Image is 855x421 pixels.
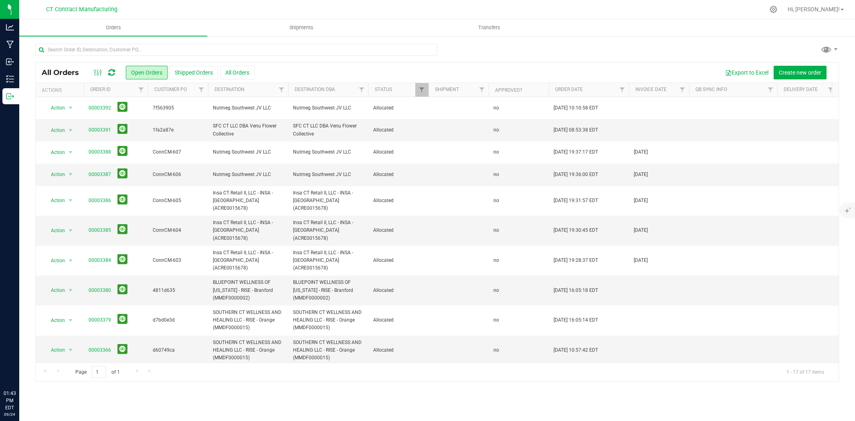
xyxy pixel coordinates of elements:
[44,169,65,180] span: Action
[373,287,424,294] span: Allocated
[475,83,489,97] a: Filter
[4,411,16,417] p: 09/24
[676,83,689,97] a: Filter
[66,195,76,206] span: select
[634,257,648,264] span: [DATE]
[42,68,87,77] span: All Orders
[293,122,364,138] span: SFC CT LLC DBA Venu Flower Collective
[153,197,203,204] span: ConnCM-605
[90,87,111,92] a: Order ID
[220,66,255,79] button: All Orders
[554,287,598,294] span: [DATE] 16:05:18 EDT
[554,227,598,234] span: [DATE] 19:30:45 EDT
[8,357,32,381] iframe: Resource center
[153,104,203,112] span: 7f563905
[6,75,14,83] inline-svg: Inventory
[293,249,364,272] span: Insa CT Retail II, LLC - INSA - [GEOGRAPHIC_DATA] (ACRE0015678)
[66,315,76,326] span: select
[213,339,283,362] span: SOUTHERN CT WELLNESS AND HEALING LLC - RISE - Orange (MMDF0000015)
[554,126,598,134] span: [DATE] 08:53:38 EDT
[126,66,168,79] button: Open Orders
[46,6,117,13] span: CT Contract Manufacturing
[495,87,522,93] a: Approved?
[788,6,840,12] span: Hi, [PERSON_NAME]!
[44,344,65,356] span: Action
[293,104,364,112] span: Nutmeg Southwest JV LLC
[780,366,831,378] span: 1 - 17 of 17 items
[42,87,81,93] div: Actions
[214,87,245,92] a: Destination
[634,197,648,204] span: [DATE]
[6,92,14,100] inline-svg: Outbound
[493,316,499,324] span: no
[373,171,424,178] span: Allocated
[293,148,364,156] span: Nutmeg Southwest JV LLC
[213,171,283,178] span: Nutmeg Southwest JV LLC
[293,279,364,302] span: BLUEPOINT WELLNESS OF [US_STATE] - RISE - Branford (MMDF0000002)
[66,169,76,180] span: select
[66,225,76,236] span: select
[634,148,648,156] span: [DATE]
[493,171,499,178] span: no
[554,171,598,178] span: [DATE] 19:36:00 EDT
[295,87,335,92] a: Destination DBA
[355,83,368,97] a: Filter
[89,104,111,112] a: 00003392
[293,219,364,242] span: Insa CT Retail II, LLC - INSA - [GEOGRAPHIC_DATA] (ACRE0015678)
[44,195,65,206] span: Action
[153,148,203,156] span: ConnCM-607
[774,66,827,79] button: Create new order
[35,44,437,56] input: Search Order ID, Destination, Customer PO...
[66,344,76,356] span: select
[6,40,14,49] inline-svg: Manufacturing
[635,87,667,92] a: Invoice Date
[554,346,598,354] span: [DATE] 10:57:42 EDT
[824,83,837,97] a: Filter
[135,83,148,97] a: Filter
[44,315,65,326] span: Action
[66,102,76,113] span: select
[69,366,126,378] span: Page of 1
[66,125,76,136] span: select
[373,227,424,234] span: Allocated
[213,219,283,242] span: Insa CT Retail II, LLC - INSA - [GEOGRAPHIC_DATA] (ACRE0015678)
[213,309,283,332] span: SOUTHERN CT WELLNESS AND HEALING LLC - RISE - Orange (MMDF0000015)
[555,87,583,92] a: Order Date
[415,83,429,97] a: Filter
[373,346,424,354] span: Allocated
[293,189,364,213] span: Insa CT Retail II, LLC - INSA - [GEOGRAPHIC_DATA] (ACRE0015678)
[6,58,14,66] inline-svg: Inbound
[213,148,283,156] span: Nutmeg Southwest JV LLC
[89,316,111,324] a: 00003379
[4,390,16,411] p: 01:43 PM EDT
[89,346,111,354] a: 00003366
[213,122,283,138] span: SFC CT LLC DBA Venu Flower Collective
[779,69,821,76] span: Create new order
[44,255,65,266] span: Action
[95,24,132,31] span: Orders
[695,87,727,92] a: QB Sync Info
[634,171,648,178] span: [DATE]
[213,279,283,302] span: BLUEPOINT WELLNESS OF [US_STATE] - RISE - Branford (MMDF0000002)
[373,126,424,134] span: Allocated
[554,148,598,156] span: [DATE] 19:37:17 EDT
[195,83,208,97] a: Filter
[89,171,111,178] a: 00003387
[554,316,598,324] span: [DATE] 16:05:14 EDT
[493,346,499,354] span: no
[293,339,364,362] span: SOUTHERN CT WELLNESS AND HEALING LLC - RISE - Orange (MMDF0000015)
[213,249,283,272] span: Insa CT Retail II, LLC - INSA - [GEOGRAPHIC_DATA] (ACRE0015678)
[89,287,111,294] a: 00003380
[375,87,392,92] a: Status
[293,309,364,332] span: SOUTHERN CT WELLNESS AND HEALING LLC - RISE - Orange (MMDF0000015)
[66,147,76,158] span: select
[153,171,203,178] span: ConnCM-606
[493,148,499,156] span: no
[153,287,203,294] span: 4811d635
[435,87,459,92] a: Shipment
[720,66,774,79] button: Export to Excel
[634,227,648,234] span: [DATE]
[395,19,583,36] a: Transfers
[153,227,203,234] span: ConnCM-604
[616,83,629,97] a: Filter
